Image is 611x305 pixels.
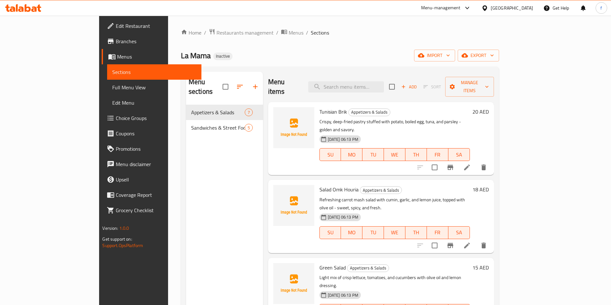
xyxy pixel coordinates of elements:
span: Menus [289,29,303,36]
nav: breadcrumb [181,28,499,37]
div: Menu-management [421,4,461,12]
span: Salad Omk Houria [319,185,359,194]
h2: Menu items [268,77,301,96]
div: Sandwiches & Street Food5 [186,120,263,135]
span: Promotions [116,145,196,153]
button: FR [427,148,448,161]
button: export [458,50,499,61]
a: Coverage Report [102,187,201,203]
h6: 15 AED [472,263,489,272]
button: TH [405,226,427,239]
span: Appetizers & Salads [349,108,390,116]
a: Grocery Checklist [102,203,201,218]
p: Refreshing carrot mash salad with cumin, garlic, and lemon juice, topped with olive oil - sweet, ... [319,196,470,212]
span: Version: [102,224,118,232]
a: Promotions [102,141,201,157]
button: Branch-specific-item [443,238,458,253]
span: Add [400,83,418,91]
button: SU [319,226,341,239]
span: Edit Menu [112,99,196,107]
span: SA [451,150,467,159]
a: Full Menu View [107,80,201,95]
div: items [245,108,253,116]
span: Sandwiches & Street Food [191,124,245,132]
span: TH [408,150,424,159]
span: SU [322,228,339,237]
span: Select to update [428,161,441,174]
span: MO [344,228,360,237]
span: MO [344,150,360,159]
div: items [245,124,253,132]
button: MO [341,148,362,161]
li: / [204,29,206,36]
button: Manage items [445,77,494,97]
a: Upsell [102,172,201,187]
span: Appetizers & Salads [191,108,245,116]
span: Sort sections [232,79,248,94]
span: La Mama [181,48,211,63]
span: Grocery Checklist [116,206,196,214]
a: Menus [102,49,201,64]
span: TH [408,228,424,237]
span: Branches [116,37,196,45]
a: Coupons [102,126,201,141]
div: Appetizers & Salads [347,264,389,272]
a: Edit Restaurant [102,18,201,34]
a: Branches [102,34,201,49]
span: Full Menu View [112,84,196,91]
span: Edit Restaurant [116,22,196,30]
button: SA [448,148,470,161]
span: Inactive [213,53,233,59]
button: Add [399,82,419,92]
span: TU [365,150,381,159]
span: Manage items [450,79,489,95]
span: Menu disclaimer [116,160,196,168]
button: FR [427,226,448,239]
span: Green Salad [319,263,346,272]
span: Select section first [419,82,445,92]
span: [DATE] 06:13 PM [325,292,361,298]
span: WE [386,150,403,159]
span: Restaurants management [216,29,274,36]
img: Green Salad [273,263,314,304]
div: Inactive [213,52,233,60]
span: export [463,52,494,60]
span: Sections [112,68,196,76]
li: / [306,29,308,36]
span: import [419,52,450,60]
button: delete [476,238,491,253]
span: Appetizers & Salads [360,187,402,194]
h2: Menu sections [189,77,223,96]
a: Menus [281,28,303,37]
span: 1.0.0 [119,224,129,232]
span: Sections [311,29,329,36]
a: Choice Groups [102,110,201,126]
span: SA [451,228,467,237]
div: Appetizers & Salads7 [186,105,263,120]
input: search [308,81,384,92]
span: WE [386,228,403,237]
span: TU [365,228,381,237]
span: [DATE] 06:13 PM [325,214,361,220]
span: Select to update [428,239,441,252]
li: / [276,29,278,36]
button: SU [319,148,341,161]
button: Add section [248,79,263,94]
button: WE [384,226,405,239]
button: SA [448,226,470,239]
nav: Menu sections [186,102,263,138]
button: import [414,50,455,61]
p: Light mix of crisp lettuce, tomatoes, and cucumbers with olive oil and lemon dressing. [319,274,470,290]
button: delete [476,160,491,175]
div: Appetizers & Salads [360,186,402,194]
img: Salad Omk Houria [273,185,314,226]
span: Coupons [116,130,196,137]
span: Tunisian Brik [319,107,347,116]
a: Support.OpsPlatform [102,241,143,250]
a: Edit menu item [463,164,471,171]
button: Branch-specific-item [443,160,458,175]
span: SU [322,150,339,159]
